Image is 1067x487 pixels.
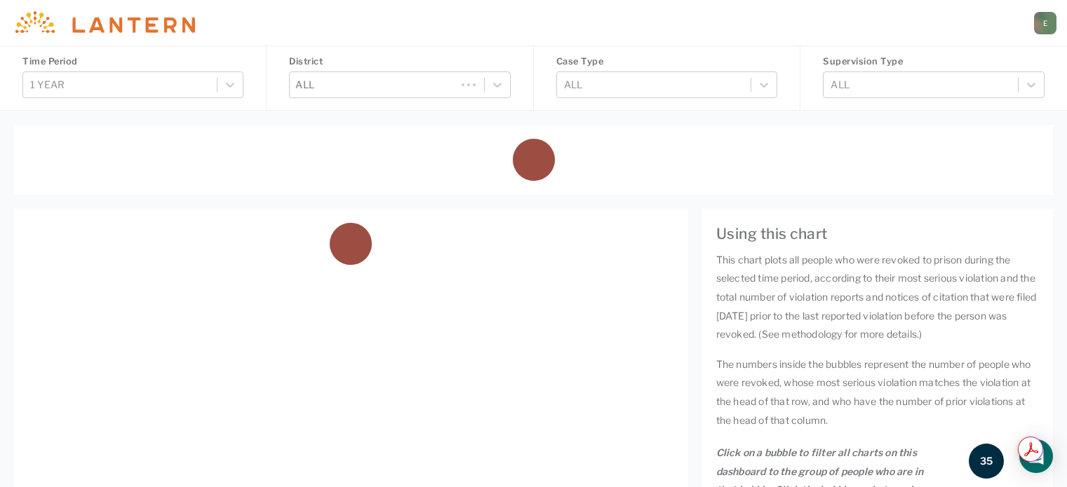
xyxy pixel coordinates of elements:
[716,223,1039,245] h4: Using this chart
[969,444,1004,479] div: 35
[1034,12,1056,34] a: E
[716,355,1039,430] p: The numbers inside the bubbles represent the number of people who were revoked, whose most seriou...
[22,55,243,68] h4: Time Period
[556,55,777,68] h4: Case Type
[290,73,455,96] div: ALL
[11,11,195,34] img: Lantern
[823,55,1045,68] h4: Supervision Type
[289,55,510,68] h4: District
[716,251,1039,344] p: This chart plots all people who were revoked to prison during the selected time period, according...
